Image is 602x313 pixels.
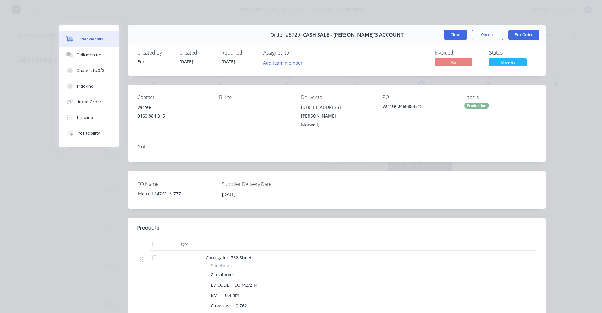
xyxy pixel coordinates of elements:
[233,301,250,310] div: 0.762
[77,52,101,58] div: Collaborate
[383,103,454,112] div: Varree 0460884315
[137,103,209,123] div: Varree0460 884 315
[263,50,326,56] div: Assigned to
[211,291,223,300] div: BMT
[137,103,209,112] div: Varree
[489,50,536,56] div: Status
[489,58,527,68] button: Ordered
[137,50,172,56] div: Created by
[211,262,229,269] span: Sheeting
[218,189,296,199] input: Enter date
[59,31,119,47] button: Order details
[444,30,467,40] button: Close
[303,32,404,38] span: CASH SALE - [PERSON_NAME]'S ACCOUNT
[221,50,256,56] div: Required
[270,32,303,38] span: Order #5729 -
[77,83,94,89] div: Tracking
[166,238,203,251] div: Qty
[219,94,291,100] div: Bill to
[59,63,119,78] button: Checklists 0/0
[301,120,373,129] div: Morwell,
[464,94,536,100] div: Labels
[77,68,104,73] div: Checklists 0/0
[221,59,235,65] span: [DATE]
[179,50,214,56] div: Created
[464,103,489,109] div: Production
[223,291,242,300] div: 0.42lm
[59,78,119,94] button: Tracking
[211,270,235,279] div: Zincalume
[59,47,119,63] button: Collaborate
[59,125,119,141] button: Profitability
[206,255,251,261] span: Corrugated 762 Sheet
[472,30,503,40] button: Options
[59,94,119,110] button: Linked Orders
[137,144,536,150] div: Notes
[77,99,103,105] div: Linked Orders
[489,58,527,66] span: Ordered
[179,59,193,65] span: [DATE]
[301,103,373,120] div: [STREET_ADDRESS][PERSON_NAME]
[263,58,306,67] button: Add team member
[77,115,93,120] div: Timeline
[77,36,103,42] div: Order details
[137,180,216,188] label: PO Name
[77,130,100,136] div: Profitability
[301,94,373,100] div: Deliver to
[211,301,233,310] div: Coverage
[435,58,472,66] span: No
[137,58,172,65] div: Ben
[508,30,539,40] button: Edit Order
[211,280,232,289] div: LV CODE
[137,224,159,232] div: Products
[137,112,209,120] div: 0460 884 315
[383,94,454,100] div: PO
[435,50,482,56] div: Invoiced
[222,180,300,188] label: Supplier Delivery Date
[133,189,211,198] div: Metroll 147601/1777
[232,280,260,289] div: COR42/ZIN
[301,103,373,129] div: [STREET_ADDRESS][PERSON_NAME]Morwell,
[59,110,119,125] button: Timeline
[137,94,209,100] div: Contact
[260,58,306,67] button: Add team member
